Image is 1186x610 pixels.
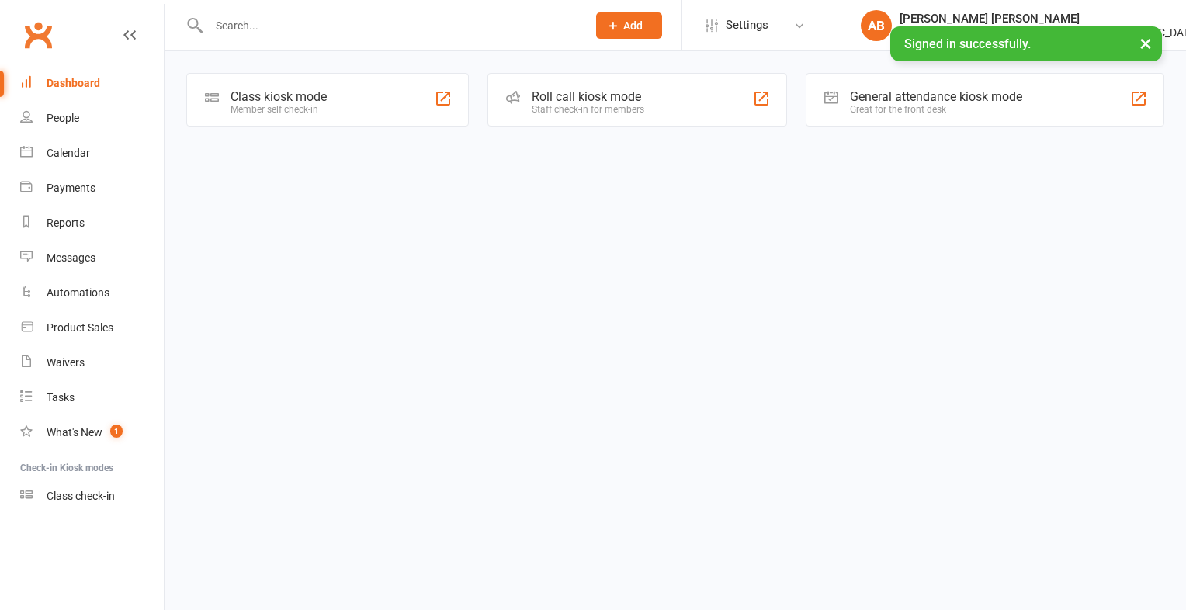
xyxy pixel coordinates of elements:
[20,136,164,171] a: Calendar
[47,286,109,299] div: Automations
[47,426,102,438] div: What's New
[596,12,662,39] button: Add
[20,479,164,514] a: Class kiosk mode
[47,391,75,404] div: Tasks
[47,77,100,89] div: Dashboard
[231,89,327,104] div: Class kiosk mode
[20,345,164,380] a: Waivers
[204,15,576,36] input: Search...
[47,251,95,264] div: Messages
[532,89,644,104] div: Roll call kiosk mode
[20,241,164,276] a: Messages
[726,8,768,43] span: Settings
[20,415,164,450] a: What's New1
[850,89,1022,104] div: General attendance kiosk mode
[20,276,164,310] a: Automations
[110,425,123,438] span: 1
[47,182,95,194] div: Payments
[47,490,115,502] div: Class check-in
[47,112,79,124] div: People
[532,104,644,115] div: Staff check-in for members
[20,66,164,101] a: Dashboard
[20,206,164,241] a: Reports
[20,380,164,415] a: Tasks
[623,19,643,32] span: Add
[20,101,164,136] a: People
[904,36,1031,51] span: Signed in successfully.
[861,10,892,41] div: AB
[231,104,327,115] div: Member self check-in
[47,147,90,159] div: Calendar
[850,104,1022,115] div: Great for the front desk
[20,310,164,345] a: Product Sales
[20,171,164,206] a: Payments
[47,217,85,229] div: Reports
[47,321,113,334] div: Product Sales
[19,16,57,54] a: Clubworx
[1132,26,1160,60] button: ×
[47,356,85,369] div: Waivers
